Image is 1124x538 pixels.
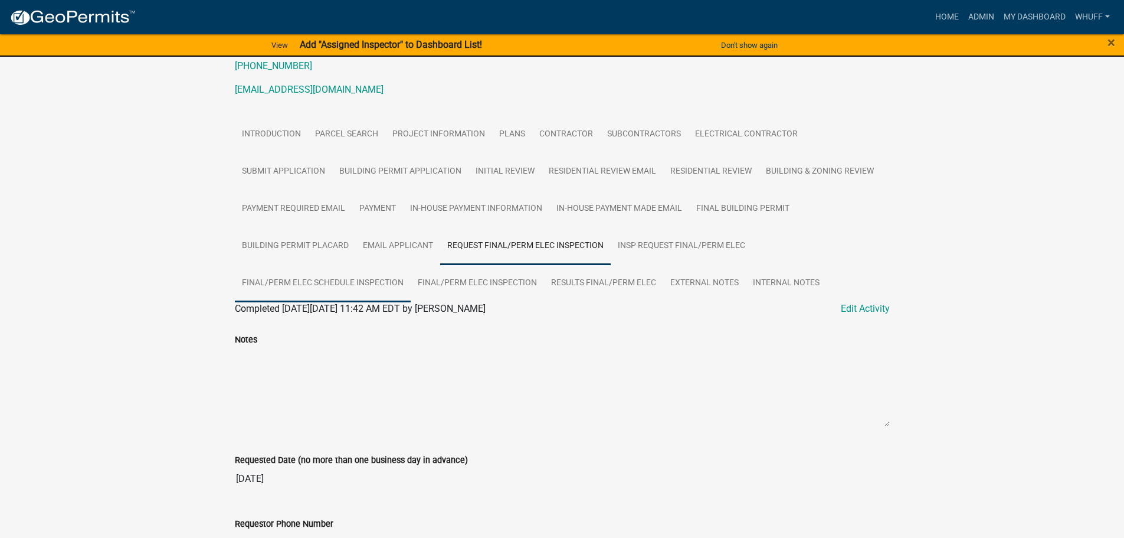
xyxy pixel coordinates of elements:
a: Admin [964,6,999,28]
span: × [1107,34,1115,51]
a: Parcel search [308,116,385,154]
button: Close [1107,35,1115,50]
a: [PHONE_NUMBER] [235,60,312,71]
a: Results Final/Perm Elec [544,265,663,302]
a: Subcontractors [600,116,688,154]
a: Contractor [532,116,600,154]
a: Building & Zoning Review [759,153,881,191]
a: Introduction [235,116,308,154]
a: Building Permit Application [332,153,468,191]
a: View [267,35,293,55]
a: Payment Required Email [235,190,352,228]
a: [EMAIL_ADDRESS][DOMAIN_NAME] [235,84,384,95]
a: Final/Perm Elec Schedule Inspection [235,265,411,302]
a: My Dashboard [999,6,1070,28]
a: External Notes [663,265,746,302]
a: Insp Request Final/Perm Elec [611,227,752,265]
label: Notes [235,336,257,344]
label: Requestor Phone Number [235,520,333,529]
a: whuff [1070,6,1115,28]
label: Requested Date (no more than one business day in advance) [235,457,468,465]
a: Email Applicant [356,227,440,265]
span: Completed [DATE][DATE] 11:42 AM EDT by [PERSON_NAME] [235,303,486,314]
a: Edit Activity [841,302,890,316]
a: Internal Notes [746,265,827,302]
a: Final/Perm Elec Inspection [411,265,544,302]
a: Residential Review Email [542,153,663,191]
strong: Add "Assigned Inspector" to Dashboard List! [300,39,482,50]
a: Electrical Contractor [688,116,805,154]
a: Project Information [385,116,492,154]
a: Payment [352,190,403,228]
a: Initial Review [468,153,542,191]
a: Final Building Permit [689,190,797,228]
a: Request Final/Perm Elec Inspection [440,227,611,265]
button: Don't show again [716,35,782,55]
a: In-House Payment Made Email [549,190,689,228]
a: Plans [492,116,532,154]
a: Home [930,6,964,28]
a: Residential Review [663,153,759,191]
a: Building Permit Placard [235,227,356,265]
a: Submit Application [235,153,332,191]
a: In-House Payment Information [403,190,549,228]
